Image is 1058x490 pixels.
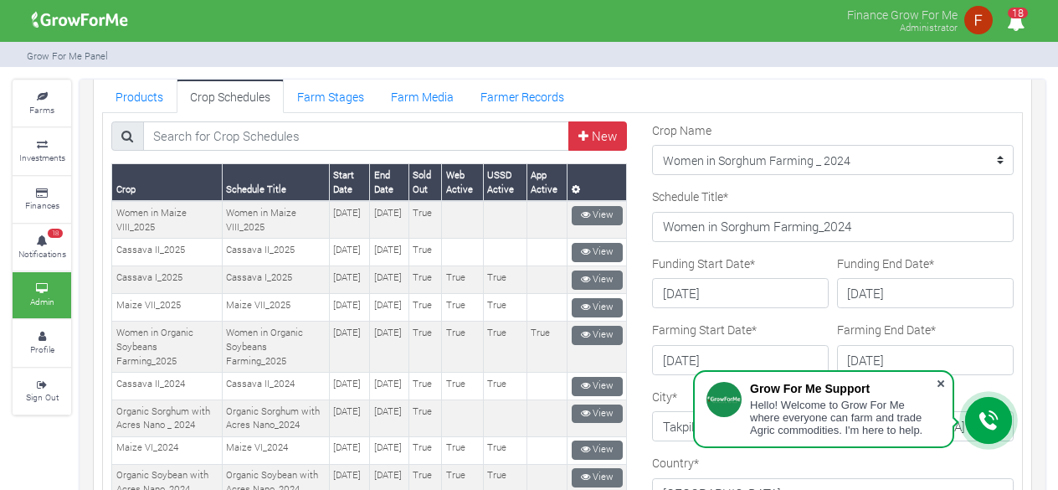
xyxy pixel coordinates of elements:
[329,201,370,238] td: [DATE]
[26,391,59,403] small: Sign Out
[177,79,284,112] a: Crop Schedules
[222,164,329,201] th: Schedule Title
[30,343,54,355] small: Profile
[483,294,526,322] td: True
[750,399,936,436] div: Hello! Welcome to Grow For Me where everyone can farm and trade Agric commodities. I'm here to help.
[572,206,623,225] a: View
[408,239,441,266] td: True
[572,377,623,396] a: View
[652,454,699,472] label: Country
[408,400,441,437] td: True
[329,400,370,437] td: [DATE]
[442,266,484,294] td: True
[222,294,329,322] td: Maize VII_2025
[13,224,71,271] a: 18 Notifications
[837,321,936,338] label: Farming End Date
[329,294,370,322] td: [DATE]
[408,266,441,294] td: True
[572,326,623,345] a: View
[13,272,71,318] a: Admin
[652,321,757,338] label: Farming Start Date
[370,294,409,322] td: [DATE]
[900,21,958,34] small: Administrator
[112,400,223,437] td: Organic Sorghum with Acres Nano _ 2024
[112,322,223,373] td: Women in Organic Soybeans Farming_2025
[284,79,377,112] a: Farm Stages
[568,121,628,152] a: New
[329,373,370,400] td: [DATE]
[526,164,568,201] th: App Active
[102,79,177,112] a: Products
[370,239,409,266] td: [DATE]
[483,373,526,400] td: True
[329,164,370,201] th: Start Date
[13,320,71,366] a: Profile
[837,255,934,272] label: Funding End Date
[27,49,108,62] small: Grow For Me Panel
[370,322,409,373] td: [DATE]
[483,436,526,464] td: True
[408,322,441,373] td: True
[652,255,755,272] label: Funding Start Date
[370,164,409,201] th: End Date
[112,266,223,294] td: Cassava I_2025
[442,164,484,201] th: Web Active
[370,266,409,294] td: [DATE]
[112,373,223,400] td: Cassava II_2024
[112,294,223,322] td: Maize VII_2025
[370,436,409,464] td: [DATE]
[962,3,995,37] img: growforme image
[408,164,441,201] th: Sold Out
[222,266,329,294] td: Cassava I_2025
[19,152,65,163] small: Investments
[572,441,623,460] a: View
[48,229,63,239] span: 18
[377,79,467,112] a: Farm Media
[999,16,1032,32] a: 18
[329,436,370,464] td: [DATE]
[483,322,526,373] td: True
[750,382,936,395] div: Grow For Me Support
[13,177,71,223] a: Finances
[467,79,578,112] a: Farmer Records
[143,121,569,152] input: Search for Crop Schedules
[526,322,568,373] td: True
[408,201,441,238] td: True
[847,3,958,23] p: Finance Grow For Me
[222,322,329,373] td: Women in Organic Soybeans Farming_2025
[370,373,409,400] td: [DATE]
[329,322,370,373] td: [DATE]
[222,400,329,437] td: Organic Sorghum with Acres Nano_2024
[222,239,329,266] td: Cassava II_2025
[26,3,134,37] img: growforme image
[442,322,484,373] td: True
[370,201,409,238] td: [DATE]
[18,248,66,260] small: Notifications
[222,436,329,464] td: Maize VI_2024
[652,121,711,139] label: Crop Name
[222,373,329,400] td: Cassava II_2024
[483,266,526,294] td: True
[112,164,223,201] th: Crop
[442,436,484,464] td: True
[370,400,409,437] td: [DATE]
[112,239,223,266] td: Cassava II_2025
[442,294,484,322] td: True
[13,369,71,415] a: Sign Out
[483,164,526,201] th: USSD Active
[572,405,623,424] a: View
[329,239,370,266] td: [DATE]
[572,298,623,317] a: View
[1008,8,1028,18] span: 18
[112,436,223,464] td: Maize VI_2024
[572,271,623,290] a: View
[13,128,71,174] a: Investments
[652,388,677,405] label: City
[408,373,441,400] td: True
[572,243,623,262] a: View
[222,201,329,238] td: Women in Maize VIII_2025
[572,468,623,487] a: View
[442,373,484,400] td: True
[25,199,59,211] small: Finances
[408,294,441,322] td: True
